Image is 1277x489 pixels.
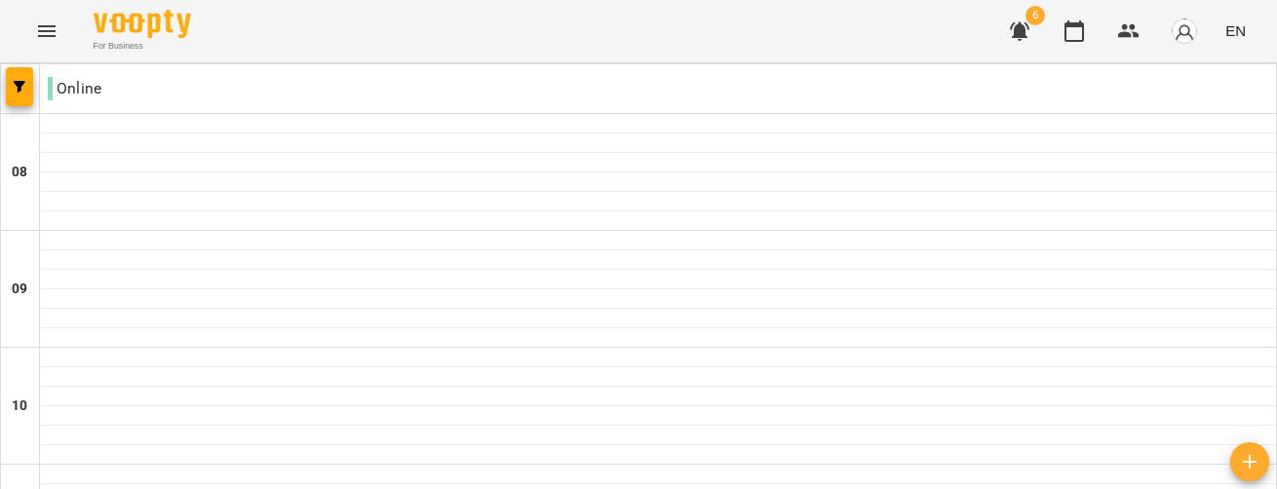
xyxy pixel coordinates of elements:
[48,77,101,100] p: Online
[23,8,70,55] button: Menu
[94,10,191,38] img: Voopty Logo
[94,40,191,53] span: For Business
[1025,6,1045,25] span: 6
[1171,18,1198,45] img: avatar_s.png
[12,279,27,300] h6: 09
[1230,442,1269,481] button: Add lesson
[1225,20,1246,41] span: EN
[12,162,27,183] h6: 08
[1218,13,1254,49] button: EN
[12,395,27,417] h6: 10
